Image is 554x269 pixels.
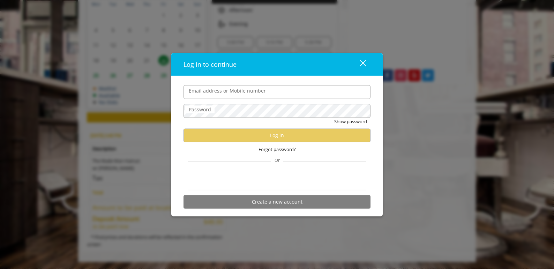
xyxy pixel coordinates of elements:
[259,146,296,153] span: Forgot password?
[185,106,215,113] label: Password
[185,87,269,95] label: Email address or Mobile number
[271,157,283,163] span: Or
[347,57,370,71] button: close dialog
[352,59,366,70] div: close dialog
[184,85,370,99] input: Email address or Mobile number
[334,118,367,125] button: Show password
[242,170,313,185] iframe: Sign in with Google Button
[184,104,370,118] input: Password
[184,195,370,208] button: Create a new account
[184,128,370,142] button: Log in
[184,60,237,69] span: Log in to continue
